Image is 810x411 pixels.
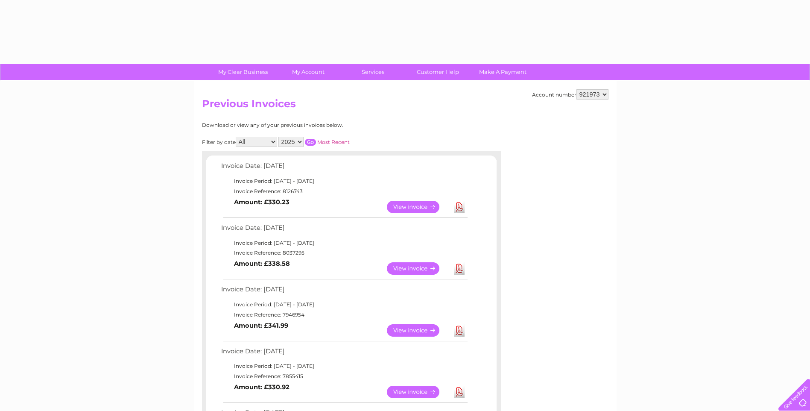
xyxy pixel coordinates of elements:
[219,284,469,299] td: Invoice Date: [DATE]
[234,383,289,391] b: Amount: £330.92
[403,64,473,80] a: Customer Help
[219,222,469,238] td: Invoice Date: [DATE]
[202,122,426,128] div: Download or view any of your previous invoices below.
[234,322,288,329] b: Amount: £341.99
[387,324,450,337] a: View
[387,262,450,275] a: View
[338,64,408,80] a: Services
[219,176,469,186] td: Invoice Period: [DATE] - [DATE]
[454,324,465,337] a: Download
[468,64,538,80] a: Make A Payment
[273,64,343,80] a: My Account
[202,98,608,114] h2: Previous Invoices
[317,139,350,145] a: Most Recent
[454,386,465,398] a: Download
[219,299,469,310] td: Invoice Period: [DATE] - [DATE]
[234,260,290,267] b: Amount: £338.58
[208,64,278,80] a: My Clear Business
[387,386,450,398] a: View
[219,346,469,361] td: Invoice Date: [DATE]
[219,186,469,197] td: Invoice Reference: 8126743
[219,361,469,371] td: Invoice Period: [DATE] - [DATE]
[454,262,465,275] a: Download
[219,160,469,176] td: Invoice Date: [DATE]
[219,310,469,320] td: Invoice Reference: 7946954
[219,238,469,248] td: Invoice Period: [DATE] - [DATE]
[454,201,465,213] a: Download
[219,248,469,258] td: Invoice Reference: 8037295
[202,137,426,147] div: Filter by date
[219,371,469,382] td: Invoice Reference: 7855415
[532,89,608,100] div: Account number
[387,201,450,213] a: View
[234,198,289,206] b: Amount: £330.23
